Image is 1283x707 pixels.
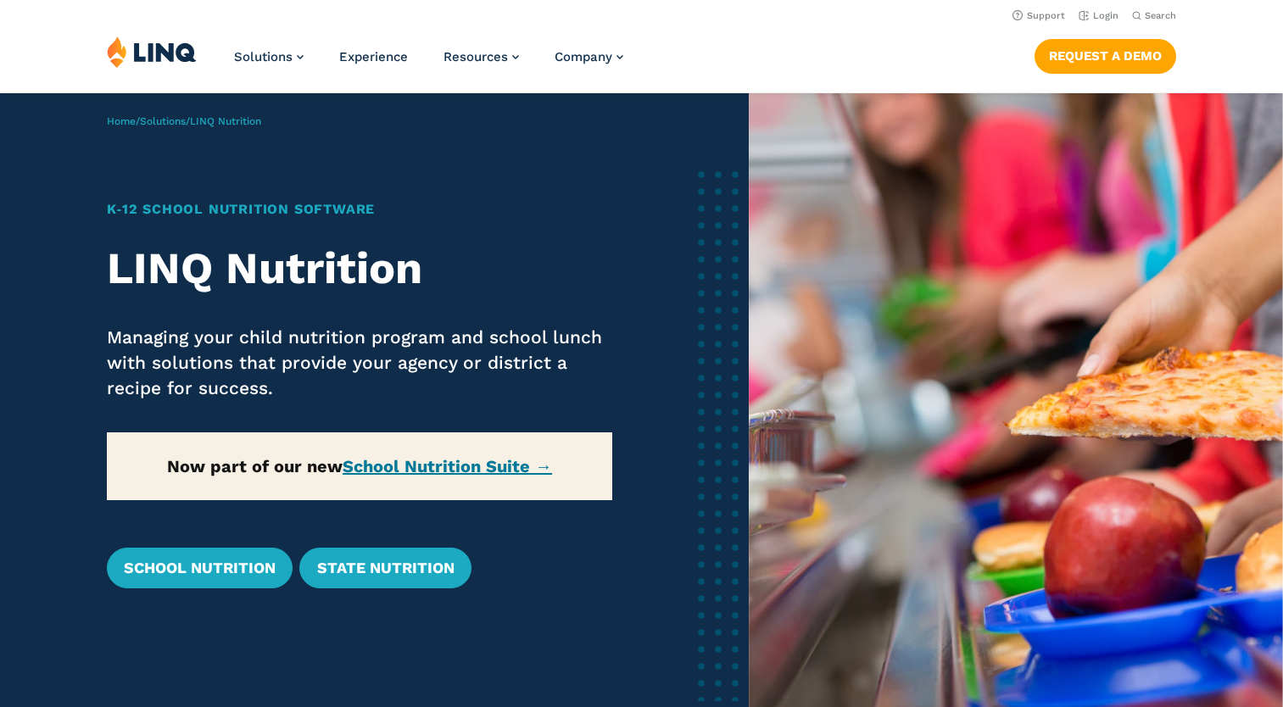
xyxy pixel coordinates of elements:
p: Managing your child nutrition program and school lunch with solutions that provide your agency or... [107,325,612,401]
a: School Nutrition Suite → [343,456,552,476]
a: Request a Demo [1035,39,1176,73]
span: Resources [443,49,508,64]
h1: K‑12 School Nutrition Software [107,199,612,220]
nav: Primary Navigation [234,36,623,92]
a: Home [107,115,136,127]
button: Open Search Bar [1132,9,1176,22]
a: Support [1012,10,1065,21]
a: Solutions [140,115,186,127]
strong: Now part of our new [167,456,552,476]
a: Login [1079,10,1118,21]
span: Solutions [234,49,293,64]
strong: LINQ Nutrition [107,242,422,294]
span: Company [555,49,612,64]
a: Solutions [234,49,304,64]
img: LINQ | K‑12 Software [107,36,197,68]
span: LINQ Nutrition [190,115,261,127]
a: Resources [443,49,519,64]
a: Company [555,49,623,64]
a: Experience [339,49,408,64]
a: State Nutrition [299,548,471,588]
span: / / [107,115,261,127]
span: Search [1145,10,1176,21]
a: School Nutrition [107,548,293,588]
nav: Button Navigation [1035,36,1176,73]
